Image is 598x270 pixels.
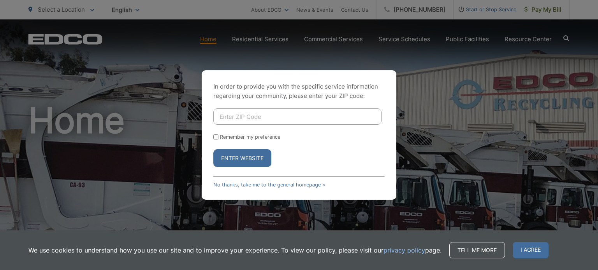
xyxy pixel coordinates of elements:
[213,182,325,188] a: No thanks, take me to the general homepage >
[213,149,271,167] button: Enter Website
[28,246,441,255] p: We use cookies to understand how you use our site and to improve your experience. To view our pol...
[513,242,549,258] span: I agree
[220,134,280,140] label: Remember my preference
[213,108,382,125] input: Enter ZIP Code
[213,82,385,101] p: In order to provide you with the specific service information regarding your community, please en...
[449,242,505,258] a: Tell me more
[383,246,425,255] a: privacy policy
